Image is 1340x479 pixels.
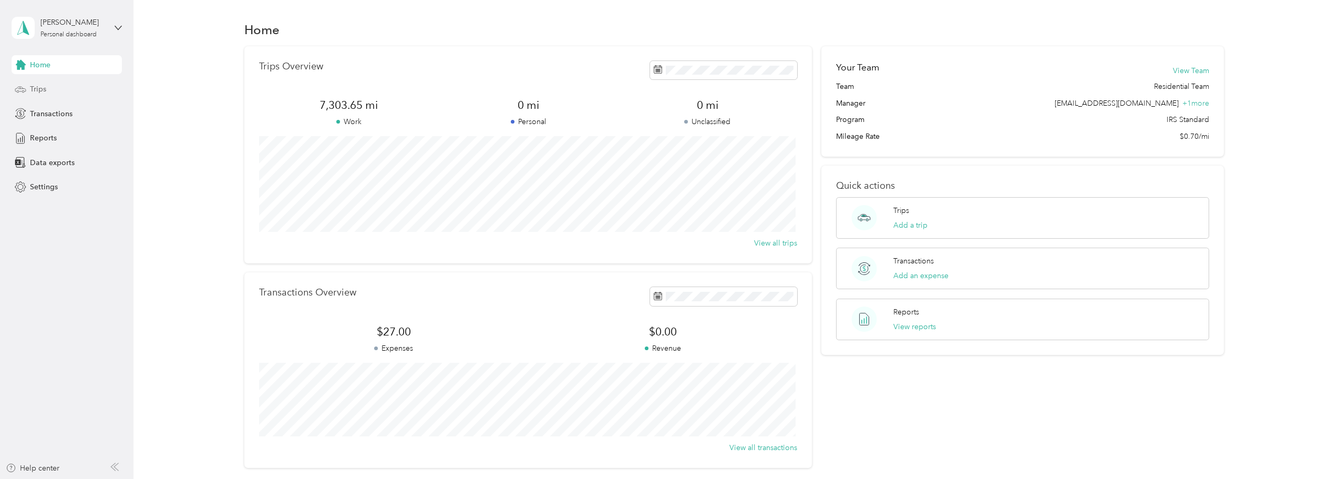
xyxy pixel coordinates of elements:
span: Manager [836,98,865,109]
span: $27.00 [259,324,528,339]
span: Trips [30,84,46,95]
p: Trips [893,205,909,216]
span: Residential Team [1154,81,1209,92]
button: Help center [6,463,59,474]
button: Add an expense [893,270,949,281]
span: Settings [30,181,58,192]
button: View all transactions [729,442,797,453]
p: Transactions [893,256,934,267]
p: Reports [893,307,919,318]
p: Unclassified [618,116,797,127]
button: Add a trip [893,220,927,231]
span: $0.70/mi [1180,131,1209,142]
span: IRS Standard [1167,114,1209,125]
h2: Your Team [836,61,879,74]
p: Revenue [528,343,797,354]
div: [PERSON_NAME] [40,17,106,28]
p: Work [259,116,438,127]
span: Transactions [30,108,73,119]
span: Mileage Rate [836,131,880,142]
span: Program [836,114,864,125]
button: View all trips [754,238,797,249]
button: View Team [1173,65,1209,76]
span: + 1 more [1182,99,1209,108]
span: Reports [30,133,57,144]
h1: Home [244,24,280,35]
span: 0 mi [438,98,617,113]
p: Quick actions [836,180,1209,191]
p: Transactions Overview [259,287,356,298]
button: View reports [893,321,936,332]
span: 0 mi [618,98,797,113]
span: Home [30,59,50,70]
span: [EMAIL_ADDRESS][DOMAIN_NAME] [1055,99,1179,108]
div: Personal dashboard [40,32,97,38]
p: Trips Overview [259,61,323,72]
p: Personal [438,116,617,127]
iframe: Everlance-gr Chat Button Frame [1281,420,1340,479]
span: $0.00 [528,324,797,339]
p: Expenses [259,343,528,354]
span: 7,303.65 mi [259,98,438,113]
span: Data exports [30,157,75,168]
span: Team [836,81,854,92]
